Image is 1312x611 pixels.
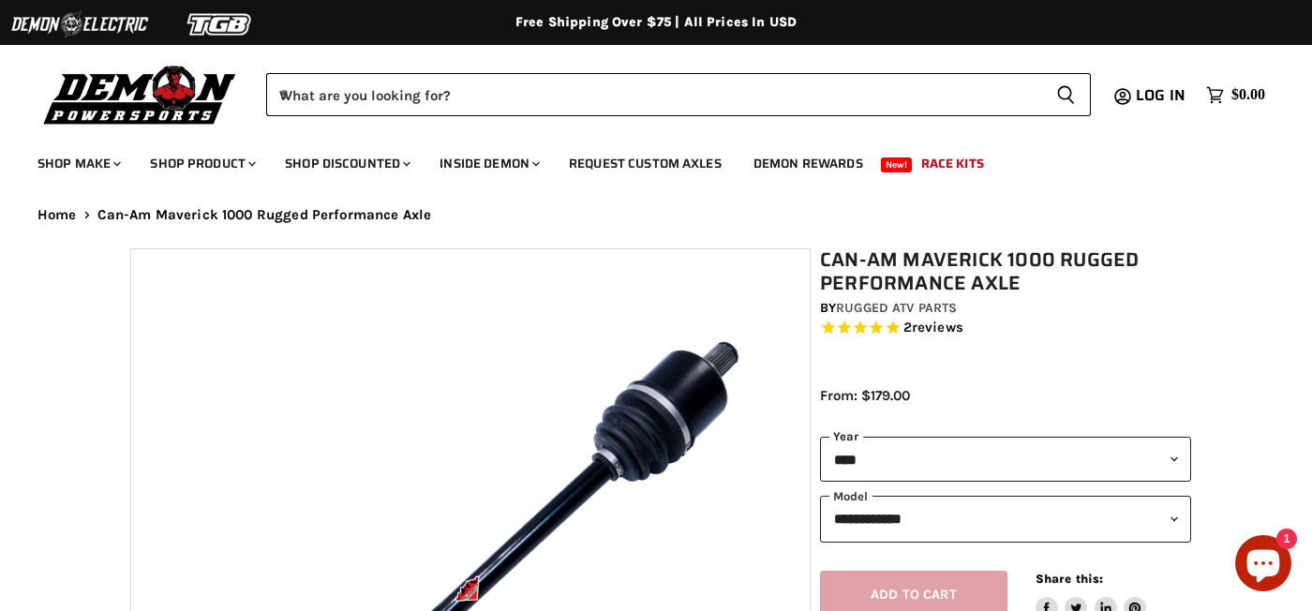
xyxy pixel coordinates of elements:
a: Home [37,207,77,223]
span: Can-Am Maverick 1000 Rugged Performance Axle [97,207,432,223]
span: Log in [1136,83,1185,107]
a: Shop Product [136,144,267,183]
select: year [820,437,1191,483]
a: Inside Demon [425,144,551,183]
a: Rugged ATV Parts [836,300,957,316]
button: Search [1041,73,1091,116]
a: $0.00 [1197,82,1275,109]
a: Race Kits [907,144,998,183]
a: Log in [1127,87,1197,104]
span: New! [881,157,913,172]
span: From: $179.00 [820,387,910,404]
span: reviews [912,320,963,336]
ul: Main menu [23,137,1260,183]
img: Demon Powersports [37,61,243,127]
a: Shop Make [23,144,132,183]
a: Demon Rewards [739,144,877,183]
a: Request Custom Axles [555,144,736,183]
div: by [820,298,1191,319]
img: Demon Electric Logo 2 [9,7,150,42]
select: modal-name [820,496,1191,542]
span: Rated 5.0 out of 5 stars 2 reviews [820,319,1191,338]
input: When autocomplete results are available use up and down arrows to review and enter to select [266,73,1041,116]
inbox-online-store-chat: Shopify online store chat [1230,535,1297,596]
span: Share this: [1036,572,1103,586]
span: $0.00 [1231,86,1265,104]
h1: Can-Am Maverick 1000 Rugged Performance Axle [820,248,1191,295]
img: TGB Logo 2 [150,7,291,42]
form: Product [266,73,1091,116]
span: 2 reviews [903,320,963,336]
a: Shop Discounted [271,144,422,183]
